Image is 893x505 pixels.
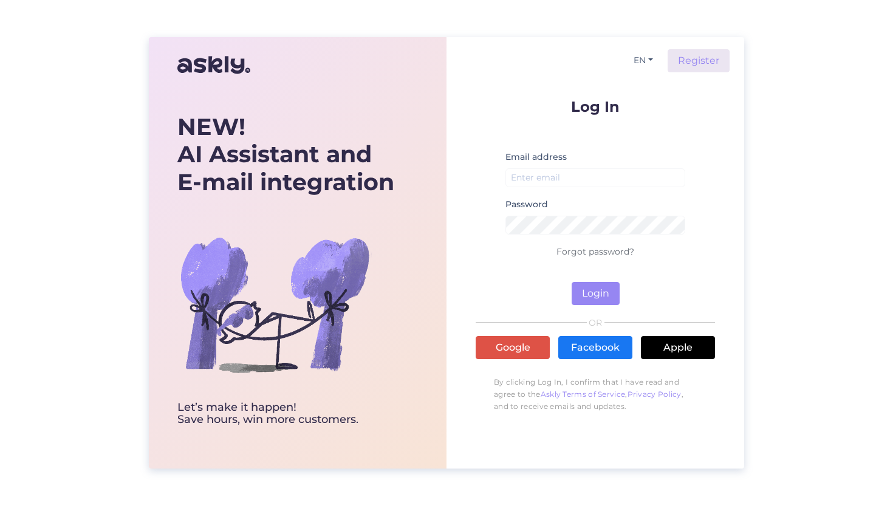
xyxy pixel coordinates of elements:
b: NEW! [177,112,245,141]
a: Google [476,336,550,359]
a: Apple [641,336,715,359]
div: Let’s make it happen! Save hours, win more customers. [177,402,394,426]
p: Log In [476,99,715,114]
img: bg-askly [177,207,372,402]
label: Email address [505,151,567,163]
button: Login [572,282,620,305]
a: Askly Terms of Service [541,390,626,399]
a: Privacy Policy [628,390,682,399]
input: Enter email [505,168,685,187]
div: AI Assistant and E-mail integration [177,113,394,196]
a: Facebook [558,336,632,359]
img: Askly [177,50,250,80]
a: Register [668,49,730,72]
a: Forgot password? [556,246,634,257]
label: Password [505,198,548,211]
p: By clicking Log In, I confirm that I have read and agree to the , , and to receive emails and upd... [476,370,715,419]
button: EN [629,52,658,69]
span: OR [587,318,604,327]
